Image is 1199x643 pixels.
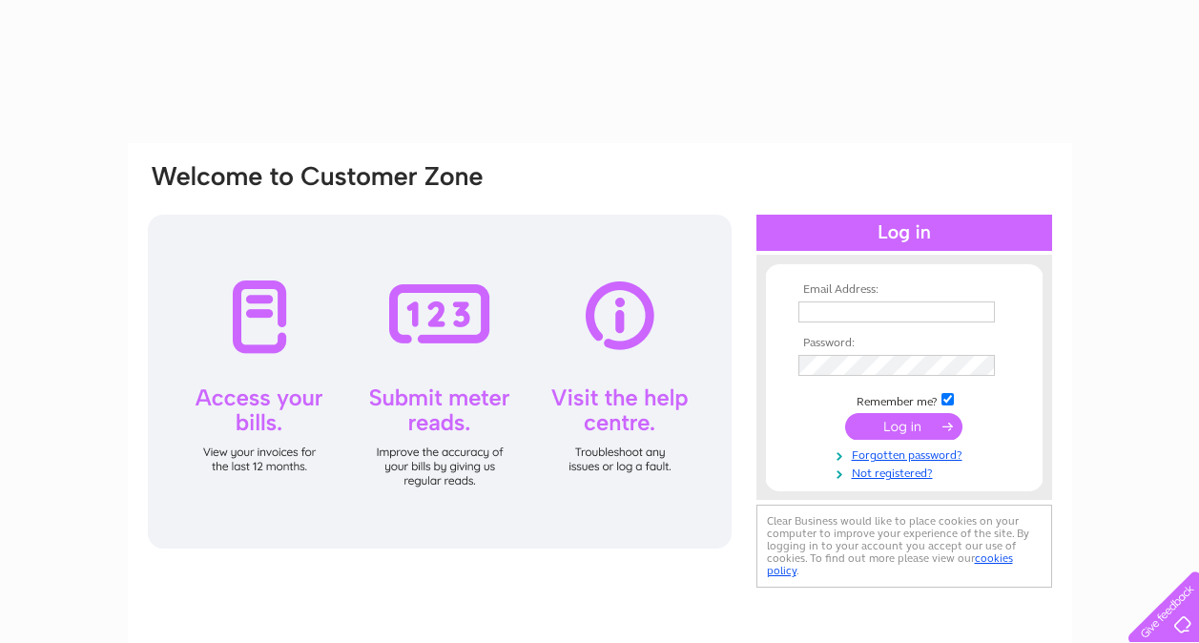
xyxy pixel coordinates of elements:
[794,390,1015,409] td: Remember me?
[798,463,1015,481] a: Not registered?
[798,445,1015,463] a: Forgotten password?
[756,505,1052,588] div: Clear Business would like to place cookies on your computer to improve your experience of the sit...
[794,337,1015,350] th: Password:
[845,413,962,440] input: Submit
[794,283,1015,297] th: Email Address:
[767,551,1013,577] a: cookies policy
